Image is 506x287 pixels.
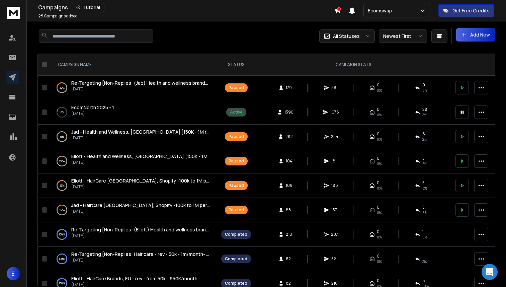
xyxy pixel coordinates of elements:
p: 29 % [60,182,65,189]
span: Re-Targeting [Non-Replies: (Eliott) Health and wellness brands US - 50k - 1m/month (Storeleads) p2] [71,226,296,233]
span: 88 [286,207,292,213]
div: Completed [225,281,247,286]
div: Paused [229,85,244,90]
a: Eliott - HairCare Brands, EU - rev - from 50k - 650K/month [71,275,197,282]
div: Open Intercom Messenger [482,264,498,280]
td: 22%Jad - HairCare [GEOGRAPHIC_DATA], Shopify -100k to 1M per month[DATE] [50,198,217,222]
span: Eliott - HairCare [GEOGRAPHIC_DATA], Shopify -100k to 1M per month [71,177,226,184]
span: 0% [377,161,382,166]
a: Re-Targeting [Non-Replies: (Eliott) Health and wellness brands US - 50k - 1m/month (Storeleads) p2] [71,226,210,233]
p: 32 % [60,84,65,91]
span: 58 [331,85,338,90]
span: 0 [422,82,425,88]
button: Get Free Credits [438,4,494,17]
span: 254 [331,134,338,139]
span: 179 [286,85,292,90]
span: 0 [377,278,379,283]
span: 216 [331,281,338,286]
td: 11%Jad - Health and Wellness, [GEOGRAPHIC_DATA] [150K - 1M rev][DATE] [50,125,217,149]
div: Paused [229,207,244,213]
a: Eliott - Health and Wellness, [GEOGRAPHIC_DATA] [150K - 1M rev] [71,153,210,160]
p: 100 % [59,231,65,238]
div: Completed [225,232,247,237]
td: 10%EcomNorth 2025 - 1[DATE] [50,100,217,125]
button: Tutorial [72,3,104,12]
td: 24%Eliott - Health and Wellness, [GEOGRAPHIC_DATA] [150K - 1M rev][DATE] [50,149,217,173]
button: E [7,267,20,280]
span: 0 [377,156,379,161]
div: Campaigns [38,3,334,12]
span: 0 % [422,234,427,240]
div: Active [230,110,243,115]
span: 210 [286,232,292,237]
span: 1 [422,254,424,259]
span: 82 [286,281,292,286]
p: [DATE] [71,184,210,190]
p: [DATE] [71,135,210,141]
span: 109 [286,183,292,188]
p: Get Free Credits [452,7,490,14]
p: Ecomswap [368,7,395,14]
span: 1 [422,229,424,234]
span: Jad - Health and Wellness, [GEOGRAPHIC_DATA] [150K - 1M rev] [71,129,214,135]
span: EcomNorth 2025 - 1 [71,104,114,111]
span: Eliott - HairCare Brands, EU - rev - from 50k - 650K/month [71,275,197,282]
p: 22 % [60,207,65,213]
span: 0% [377,88,382,93]
p: [DATE] [71,233,210,238]
span: 2 % [422,137,427,142]
a: Re-Targeting [Non-Replies: (Jad) Health and wellness brands US - 50k - 1m/month (Storeleads) p1] [71,80,210,86]
div: Paused [229,134,244,139]
span: 29 [38,13,44,19]
p: All Statuses [333,33,360,40]
button: Add New [456,28,495,42]
span: 1390 [284,110,293,115]
span: 0 [377,205,379,210]
span: 0% [377,259,382,264]
span: 0 [377,107,379,112]
span: 2 % [422,259,427,264]
span: 0% [377,234,382,240]
span: 104 [286,158,292,164]
span: Eliott - Health and Wellness, [GEOGRAPHIC_DATA] [150K - 1M rev] [71,153,218,159]
a: Eliott - HairCare [GEOGRAPHIC_DATA], Shopify -100k to 1M per month [71,177,210,184]
button: Newest First [379,29,427,43]
span: 0% [377,137,382,142]
span: 186 [331,183,338,188]
span: 62 [286,256,292,262]
span: 5 % [422,161,427,166]
span: 0% [377,210,382,215]
th: CAMPAIGN STATS [255,54,451,76]
span: 0 [377,82,379,88]
span: 3 [422,180,425,186]
td: 100%Re-Targeting [Non-Replies: Hair care - rev - 50k - 1m/month- [GEOGRAPHIC_DATA] (Jad)][DATE] [50,247,217,271]
span: 207 [331,232,338,237]
td: 29%Eliott - HairCare [GEOGRAPHIC_DATA], Shopify -100k to 1M per month[DATE] [50,173,217,198]
span: 1076 [330,110,339,115]
div: Paused [229,183,244,188]
th: STATUS [217,54,255,76]
a: Re-Targeting [Non-Replies: Hair care - rev - 50k - 1m/month- [GEOGRAPHIC_DATA] (Jad)] [71,251,210,258]
p: 10 % [60,109,64,116]
span: 6 [422,131,425,137]
span: 0 [377,229,379,234]
div: Completed [225,256,247,262]
p: [DATE] [71,160,210,165]
a: EcomNorth 2025 - 1 [71,104,114,111]
span: 3 % [422,112,427,118]
p: 100 % [59,280,65,287]
td: 100%Re-Targeting [Non-Replies: (Eliott) Health and wellness brands US - 50k - 1m/month (Storelead... [50,222,217,247]
td: 32%Re-Targeting [Non-Replies: (Jad) Health and wellness brands US - 50k - 1m/month (Storeleads) p... [50,76,217,100]
span: 5 [422,156,425,161]
p: Campaigns added [38,13,78,19]
span: 28 [422,107,427,112]
p: 11 % [60,133,64,140]
p: [DATE] [71,209,210,214]
span: 5 [422,205,425,210]
span: 0 [377,180,379,186]
span: 6 % [422,210,427,215]
span: 52 [331,256,338,262]
span: 157 [331,207,338,213]
p: [DATE] [71,86,210,92]
span: 181 [331,158,338,164]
